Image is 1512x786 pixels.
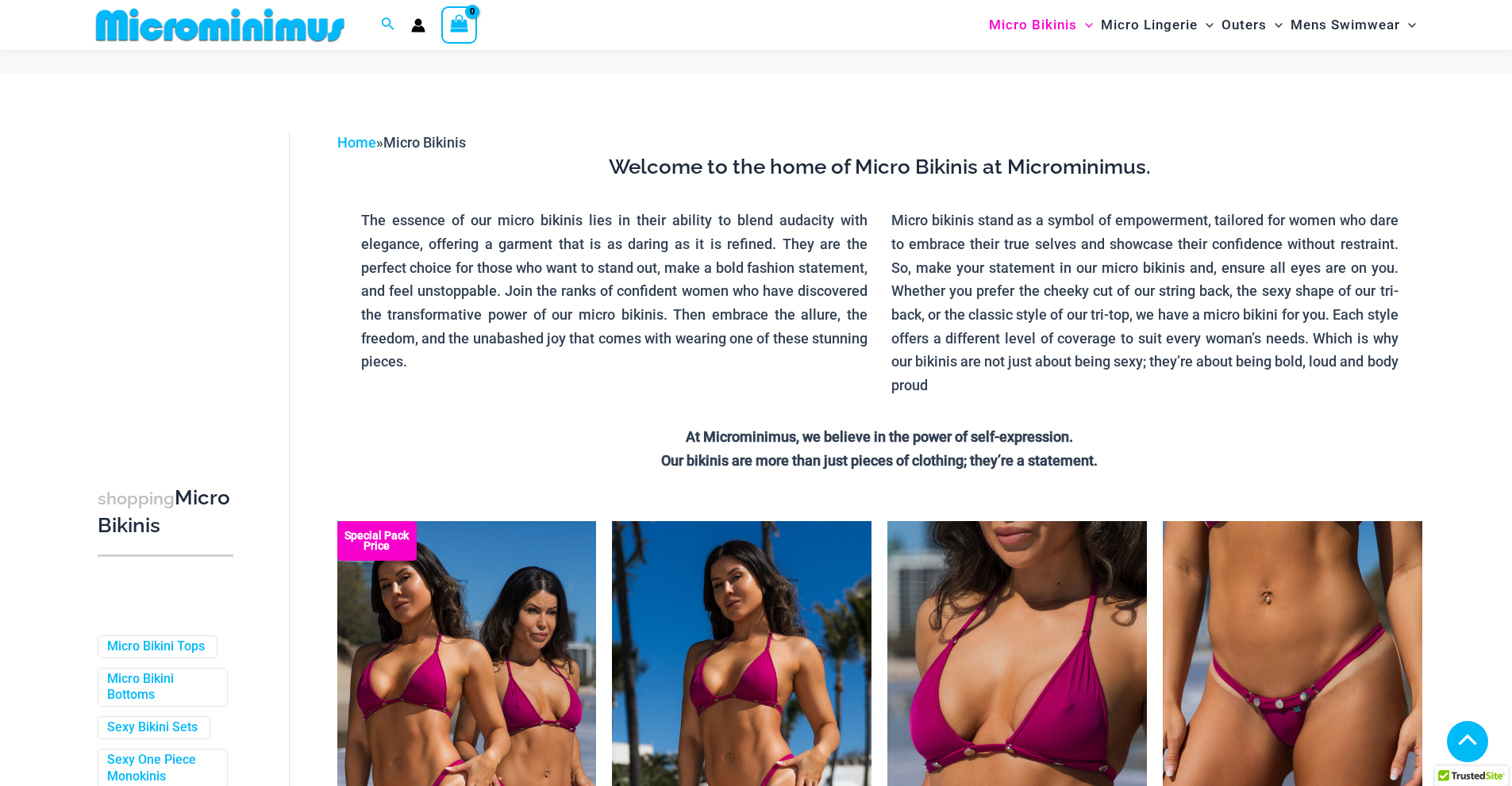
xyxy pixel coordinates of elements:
[1222,5,1267,45] span: Outers
[381,15,395,35] a: Search icon link
[411,18,425,33] a: Account icon link
[361,209,868,374] p: The essence of our micro bikinis lies in their ability to blend audacity with elegance, offering ...
[1101,5,1198,45] span: Micro Lingerie
[107,638,205,655] a: Micro Bikini Tops
[1291,5,1400,45] span: Mens Swimwear
[90,7,351,43] img: MM SHOP LOGO FLAT
[661,452,1098,469] strong: Our bikinis are more than just pieces of clothing; they’re a statement.
[349,154,1410,181] h3: Welcome to the home of Micro Bikinis at Microminimus.
[98,118,240,435] iframe: TrustedSite Certified
[1097,5,1218,45] a: Micro LingerieMenu ToggleMenu Toggle
[686,428,1073,445] strong: At Microminimus, we believe in the power of self-expression.
[98,489,175,508] span: shopping
[989,5,1077,45] span: Micro Bikinis
[1287,5,1420,45] a: Mens SwimwearMenu ToggleMenu Toggle
[891,209,1399,397] p: Micro bikinis stand as a symbol of empowerment, tailored for women who dare to embrace their true...
[1400,5,1416,45] span: Menu Toggle
[983,2,1423,48] nav: Site Navigation
[107,752,215,785] a: Sexy One Piece Monokinis
[98,485,233,539] h3: Micro Bikinis
[1198,5,1214,45] span: Menu Toggle
[1218,5,1287,45] a: OutersMenu ToggleMenu Toggle
[441,6,478,43] a: View Shopping Cart, empty
[107,719,198,736] a: Sexy Bikini Sets
[107,671,215,704] a: Micro Bikini Bottoms
[383,134,466,151] span: Micro Bikinis
[1267,5,1283,45] span: Menu Toggle
[337,134,466,151] span: »
[1077,5,1093,45] span: Menu Toggle
[985,5,1097,45] a: Micro BikinisMenu ToggleMenu Toggle
[337,134,376,151] a: Home
[337,531,417,551] b: Special Pack Price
